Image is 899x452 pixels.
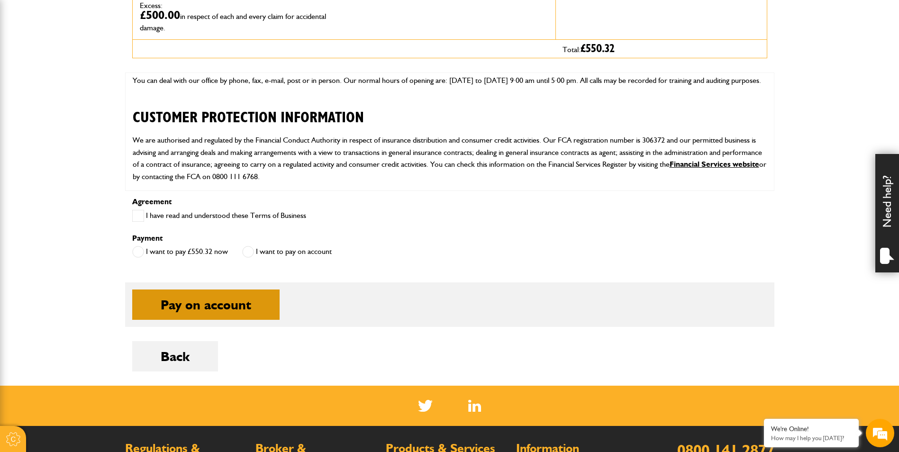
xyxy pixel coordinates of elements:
p: We are authorised and regulated by the Financial Conduct Authority in respect of insurance distri... [133,134,767,182]
p: It is our intention to provide you with a high level of customer service at all times. However, s... [133,190,767,215]
label: Payment [132,235,163,242]
h2: CUSTOMER PROTECTION INFORMATION [133,94,767,127]
div: Total: [555,40,767,58]
label: I have read and understood these Terms of Business [132,210,306,222]
dd: £500.00 [140,9,337,32]
button: Back [132,341,218,371]
label: I want to pay on account [242,246,332,258]
span: in respect of each and every claim for accidental damage. [140,12,326,32]
div: We're Online! [771,425,852,433]
span: £ [581,43,615,54]
p: You can deal with our office by phone, fax, e-mail, post or in person. Our normal hours of openin... [133,74,767,87]
dt: Excess: [140,2,337,9]
p: Agreement [132,198,767,206]
a: LinkedIn [468,400,481,412]
span: 550.32 [586,43,615,54]
button: Pay on account [132,289,280,320]
p: How may I help you today? [771,434,852,442]
img: Linked In [468,400,481,412]
div: Need help? [875,154,899,272]
a: Financial Services website [670,160,759,169]
label: I want to pay £550.32 now [132,246,228,258]
img: Twitter [418,400,433,412]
